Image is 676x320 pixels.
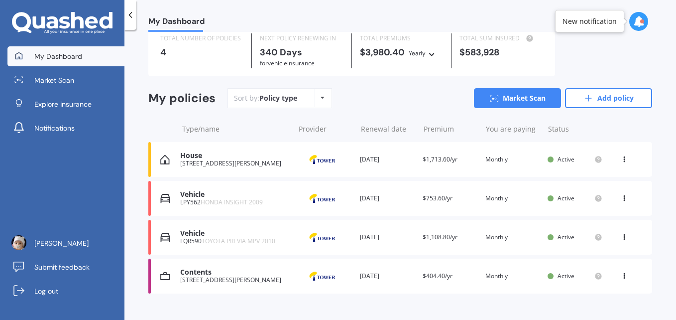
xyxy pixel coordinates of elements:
div: Sort by: [234,93,297,103]
div: [STREET_ADDRESS][PERSON_NAME] [180,160,289,167]
img: Contents [160,271,170,281]
span: for Vehicle insurance [260,59,315,67]
span: $1,713.60/yr [423,155,457,163]
div: Yearly [409,48,426,58]
div: [STREET_ADDRESS][PERSON_NAME] [180,277,289,284]
img: House [160,155,170,164]
span: Log out [34,286,58,296]
div: $3,980.40 [360,47,443,58]
a: Market Scan [474,88,561,108]
div: Status [548,124,602,134]
span: Active [558,155,574,163]
div: My policies [148,91,216,106]
div: Type/name [182,124,291,134]
img: Vehicle [160,232,170,242]
div: [DATE] [360,155,415,164]
div: Policy type [259,93,297,103]
div: Monthly [485,232,540,242]
span: $753.60/yr [423,194,452,202]
div: $583,928 [459,47,543,57]
div: House [180,152,289,160]
span: $404.40/yr [423,272,452,280]
div: Monthly [485,271,540,281]
span: Submit feedback [34,262,90,272]
div: Contents [180,268,289,277]
a: My Dashboard [7,46,124,66]
span: My Dashboard [148,16,205,30]
div: Renewal date [361,124,415,134]
div: FQR590 [180,238,289,245]
a: Add policy [565,88,652,108]
img: Tower [297,267,347,286]
span: Active [558,272,574,280]
div: Monthly [485,193,540,203]
span: TOYOTA PREVIA MPV 2010 [202,237,275,245]
span: HONDA INSIGHT 2009 [201,198,263,206]
b: 340 Days [260,46,302,58]
div: TOTAL PREMIUMS [360,33,443,43]
div: Vehicle [180,190,289,199]
div: Premium [424,124,478,134]
div: [DATE] [360,271,415,281]
span: Notifications [34,123,75,133]
span: [PERSON_NAME] [34,238,89,248]
img: Tower [297,150,347,169]
span: Market Scan [34,75,74,85]
span: My Dashboard [34,51,82,61]
div: NEXT POLICY RENEWING IN [260,33,343,43]
div: You are paying [486,124,540,134]
div: Provider [299,124,353,134]
div: New notification [563,16,617,26]
div: [DATE] [360,232,415,242]
span: Active [558,194,574,202]
a: Submit feedback [7,257,124,277]
img: ACg8ocIMWztrob0rmlsEjpXpAc1h7XTuAXUJ3Pzf6MacZXVu6RYafsoA=s96-c [11,235,26,250]
a: Log out [7,281,124,301]
div: TOTAL SUM INSURED [459,33,543,43]
span: Explore insurance [34,99,92,109]
div: 4 [160,47,243,57]
img: Vehicle [160,193,170,203]
img: Tower [297,228,347,247]
a: Explore insurance [7,94,124,114]
img: Tower [297,189,347,208]
div: Vehicle [180,229,289,238]
span: Active [558,233,574,241]
a: Market Scan [7,70,124,90]
a: [PERSON_NAME] [7,233,124,253]
div: TOTAL NUMBER OF POLICIES [160,33,243,43]
div: [DATE] [360,193,415,203]
div: LPY562 [180,199,289,206]
span: $1,108.80/yr [423,233,457,241]
div: Monthly [485,155,540,164]
a: Notifications [7,118,124,138]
